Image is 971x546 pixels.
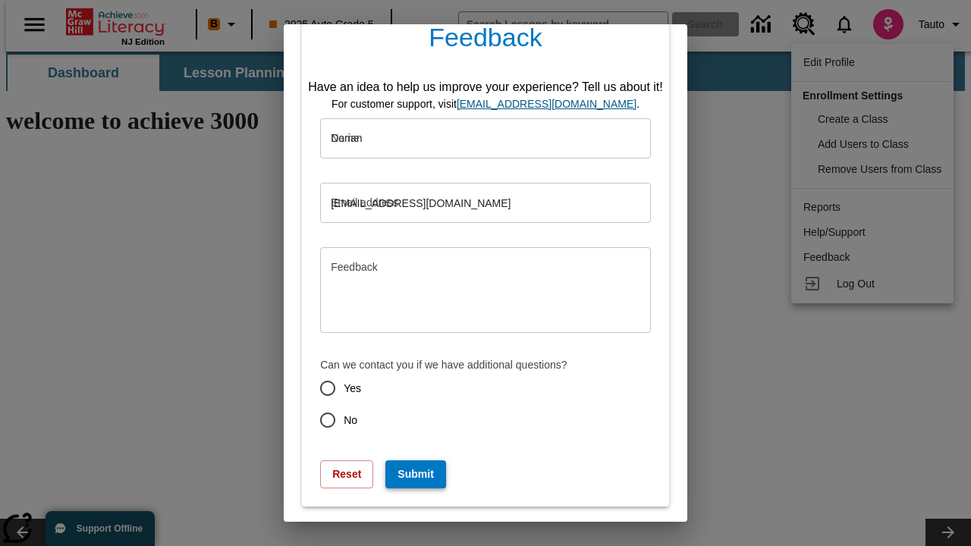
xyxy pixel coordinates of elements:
[457,98,636,110] a: support, will open in new browser tab
[320,372,651,436] div: contact-permission
[344,381,361,397] span: Yes
[320,460,373,488] button: Reset
[344,413,357,428] span: No
[385,460,445,488] button: Submit
[308,96,663,112] div: For customer support, visit .
[302,10,669,72] h4: Feedback
[308,78,663,96] div: Have an idea to help us improve your experience? Tell us about it!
